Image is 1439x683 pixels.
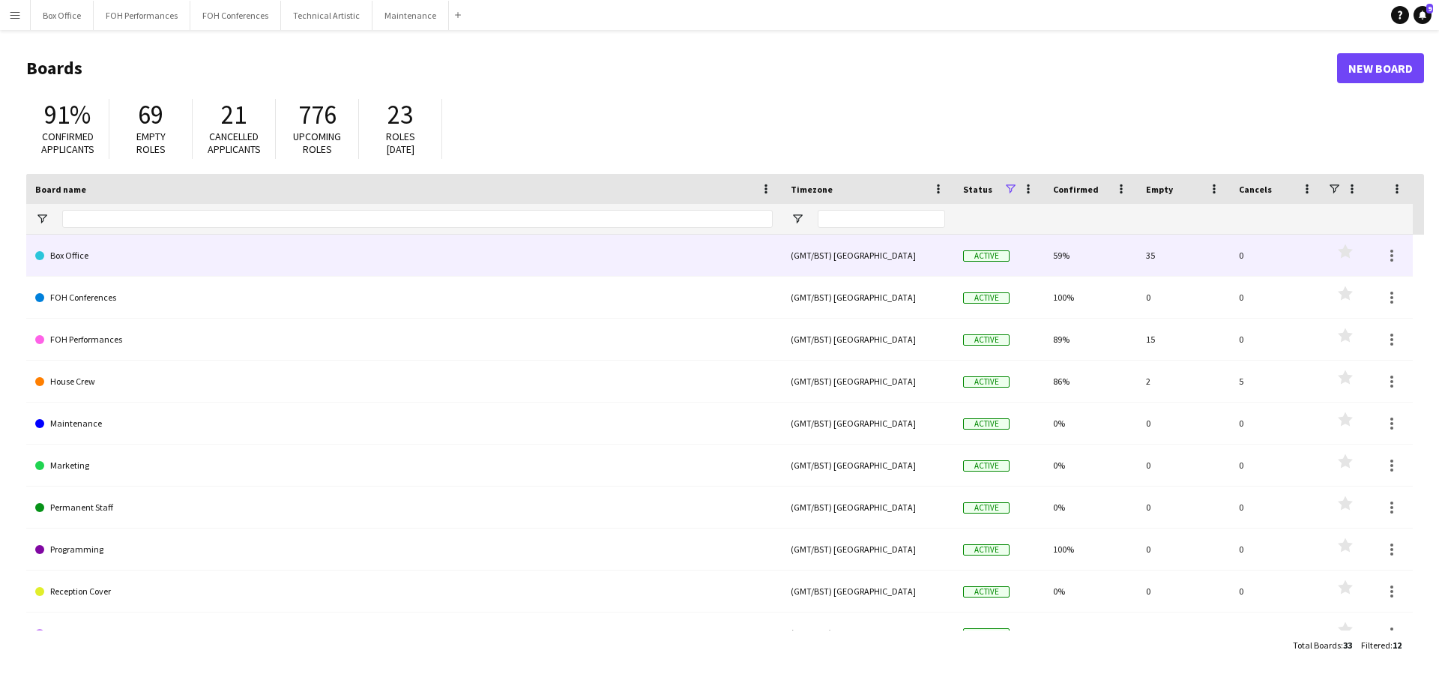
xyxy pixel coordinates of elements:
[1343,640,1352,651] span: 33
[963,376,1010,388] span: Active
[782,319,954,360] div: (GMT/BST) [GEOGRAPHIC_DATA]
[1146,184,1173,195] span: Empty
[1137,487,1230,528] div: 0
[1044,487,1137,528] div: 0%
[35,403,773,445] a: Maintenance
[387,98,413,131] span: 23
[31,1,94,30] button: Box Office
[372,1,449,30] button: Maintenance
[963,586,1010,598] span: Active
[963,184,992,195] span: Status
[1137,319,1230,360] div: 15
[1137,277,1230,318] div: 0
[782,445,954,486] div: (GMT/BST) [GEOGRAPHIC_DATA]
[1293,640,1341,651] span: Total Boards
[1137,529,1230,570] div: 0
[963,460,1010,472] span: Active
[41,130,94,156] span: Confirmed applicants
[35,277,773,319] a: FOH Conferences
[1137,235,1230,276] div: 35
[1044,571,1137,612] div: 0%
[26,57,1337,79] h1: Boards
[1361,631,1402,660] div: :
[94,1,190,30] button: FOH Performances
[782,361,954,402] div: (GMT/BST) [GEOGRAPHIC_DATA]
[791,184,833,195] span: Timezone
[1137,571,1230,612] div: 0
[1361,640,1390,651] span: Filtered
[1044,361,1137,402] div: 86%
[35,613,773,655] a: Technical Artistic
[190,1,281,30] button: FOH Conferences
[35,184,86,195] span: Board name
[791,212,804,226] button: Open Filter Menu
[1137,361,1230,402] div: 2
[963,250,1010,262] span: Active
[782,571,954,612] div: (GMT/BST) [GEOGRAPHIC_DATA]
[782,613,954,654] div: (GMT/BST) [GEOGRAPHIC_DATA]
[782,529,954,570] div: (GMT/BST) [GEOGRAPHIC_DATA]
[281,1,372,30] button: Technical Artistic
[782,235,954,276] div: (GMT/BST) [GEOGRAPHIC_DATA]
[35,235,773,277] a: Box Office
[963,292,1010,304] span: Active
[1137,403,1230,444] div: 0
[1044,613,1137,654] div: 97%
[818,210,945,228] input: Timezone Filter Input
[782,277,954,318] div: (GMT/BST) [GEOGRAPHIC_DATA]
[35,361,773,403] a: House Crew
[1230,235,1323,276] div: 0
[963,334,1010,346] span: Active
[1044,319,1137,360] div: 89%
[138,98,163,131] span: 69
[1393,640,1402,651] span: 12
[35,212,49,226] button: Open Filter Menu
[1044,403,1137,444] div: 0%
[35,571,773,613] a: Reception Cover
[293,130,341,156] span: Upcoming roles
[1044,529,1137,570] div: 100%
[386,130,415,156] span: Roles [DATE]
[963,502,1010,514] span: Active
[1230,361,1323,402] div: 5
[1230,487,1323,528] div: 0
[35,319,773,361] a: FOH Performances
[1230,403,1323,444] div: 0
[1426,4,1433,13] span: 9
[1053,184,1099,195] span: Confirmed
[298,98,337,131] span: 776
[1230,277,1323,318] div: 0
[1137,613,1230,654] div: 9
[1293,631,1352,660] div: :
[782,487,954,528] div: (GMT/BST) [GEOGRAPHIC_DATA]
[963,544,1010,556] span: Active
[136,130,166,156] span: Empty roles
[44,98,91,131] span: 91%
[1230,571,1323,612] div: 0
[963,628,1010,640] span: Active
[62,210,773,228] input: Board name Filter Input
[221,98,247,131] span: 21
[1414,6,1432,24] a: 9
[1137,445,1230,486] div: 0
[1044,445,1137,486] div: 0%
[1230,529,1323,570] div: 0
[1337,53,1424,83] a: New Board
[35,529,773,571] a: Programming
[1230,445,1323,486] div: 0
[35,445,773,487] a: Marketing
[782,403,954,444] div: (GMT/BST) [GEOGRAPHIC_DATA]
[1044,235,1137,276] div: 59%
[208,130,261,156] span: Cancelled applicants
[963,418,1010,430] span: Active
[35,487,773,529] a: Permanent Staff
[1230,613,1323,654] div: 12
[1044,277,1137,318] div: 100%
[1230,319,1323,360] div: 0
[1239,184,1272,195] span: Cancels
